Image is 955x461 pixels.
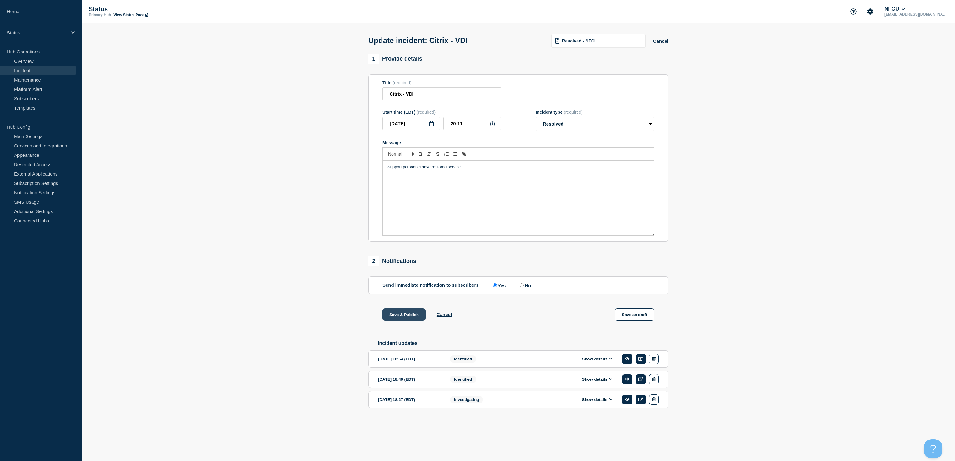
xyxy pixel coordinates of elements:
p: Support personnel have restored service. [387,164,649,170]
span: (required) [417,110,436,115]
span: Font size [385,150,416,158]
span: 2 [368,256,379,266]
button: Toggle ordered list [442,150,451,158]
button: Toggle italic text [425,150,433,158]
input: HH:MM [443,117,501,130]
iframe: Help Scout Beacon - Open [924,439,942,458]
input: No [520,283,524,287]
div: Incident type [536,110,654,115]
button: Show details [580,356,614,362]
div: Start time (EDT) [382,110,501,115]
label: No [518,282,531,288]
span: Investigating [450,396,483,403]
p: [EMAIL_ADDRESS][DOMAIN_NAME] [883,12,948,17]
button: Toggle link [460,150,468,158]
button: Toggle bulleted list [451,150,460,158]
button: Toggle bold text [416,150,425,158]
img: template icon [555,38,560,44]
span: Identified [450,376,476,383]
div: [DATE] 18:49 (EDT) [378,374,441,384]
p: Primary Hub [89,13,111,17]
p: Status [89,6,214,13]
input: Title [382,87,501,100]
button: Account settings [864,5,877,18]
div: Send immediate notification to subscribers [382,282,654,288]
button: Support [847,5,860,18]
div: [DATE] 18:27 (EDT) [378,394,441,405]
button: Toggle strikethrough text [433,150,442,158]
input: Yes [493,283,497,287]
div: Notifications [368,256,416,266]
span: (required) [392,80,412,85]
button: Cancel [653,38,668,44]
div: Message [383,161,654,235]
button: Show details [580,397,614,402]
span: Identified [450,355,476,363]
span: 1 [368,54,379,64]
button: Cancel [437,312,452,317]
span: Resolved - NFCU [562,38,597,43]
button: NFCU [883,6,906,12]
button: Save & Publish [382,308,426,321]
button: Save as draft [615,308,654,321]
a: View Status Page [113,13,148,17]
p: Status [7,30,67,35]
div: Provide details [368,54,422,64]
div: [DATE] 18:54 (EDT) [378,354,441,364]
input: YYYY-MM-DD [382,117,440,130]
p: Send immediate notification to subscribers [382,282,479,288]
label: Yes [491,282,506,288]
select: Incident type [536,117,654,131]
h2: Incident updates [378,340,668,346]
div: Title [382,80,501,85]
div: Message [382,140,654,145]
h1: Update incident: Citrix - VDI [368,36,467,45]
button: Show details [580,377,614,382]
span: (required) [564,110,583,115]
